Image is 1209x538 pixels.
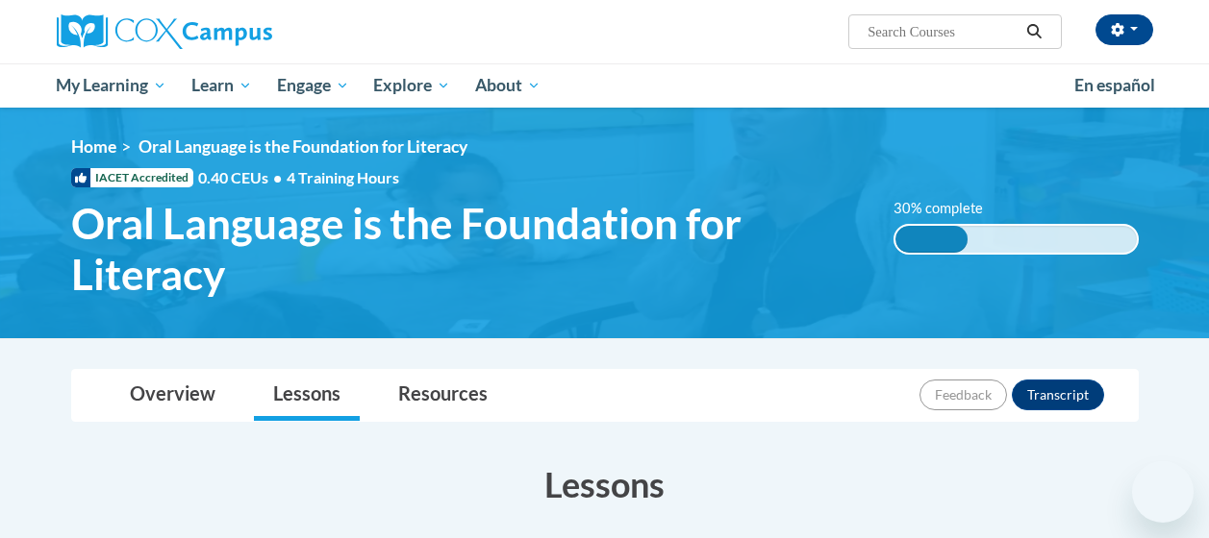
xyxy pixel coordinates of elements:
span: • [273,168,282,186]
span: About [475,74,541,97]
button: Account Settings [1096,14,1153,45]
a: Learn [179,63,264,108]
a: Resources [379,370,507,421]
iframe: Button to launch messaging window [1132,461,1194,523]
div: 30% complete [895,226,968,253]
h3: Lessons [71,460,1139,508]
a: About [463,63,553,108]
span: Oral Language is the Foundation for Literacy [139,136,467,157]
span: En español [1074,75,1155,95]
span: Engage [277,74,349,97]
span: 4 Training Hours [287,168,399,186]
a: Home [71,136,116,157]
span: Explore [373,74,450,97]
img: Cox Campus [57,14,272,49]
a: Engage [264,63,362,108]
button: Transcript [1012,379,1104,410]
a: My Learning [44,63,180,108]
a: Overview [111,370,235,421]
span: 0.40 CEUs [198,167,287,188]
a: Lessons [254,370,360,421]
span: My Learning [56,74,166,97]
div: Main menu [42,63,1168,108]
span: Learn [191,74,252,97]
a: Cox Campus [57,14,403,49]
button: Feedback [919,379,1007,410]
span: Oral Language is the Foundation for Literacy [71,198,865,300]
label: 30% complete [894,198,1004,219]
a: Explore [361,63,463,108]
a: En español [1062,65,1168,106]
input: Search Courses [866,20,1020,43]
button: Search [1020,20,1048,43]
span: IACET Accredited [71,168,193,187]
